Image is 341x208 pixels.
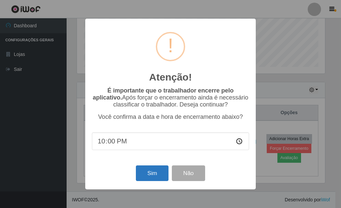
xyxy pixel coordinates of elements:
[149,71,192,83] h2: Atenção!
[172,165,205,181] button: Não
[92,113,249,120] p: Você confirma a data e hora de encerramento abaixo?
[136,165,168,181] button: Sim
[92,87,249,108] p: Após forçar o encerramento ainda é necessário classificar o trabalhador. Deseja continuar?
[93,87,233,101] b: É importante que o trabalhador encerre pelo aplicativo.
